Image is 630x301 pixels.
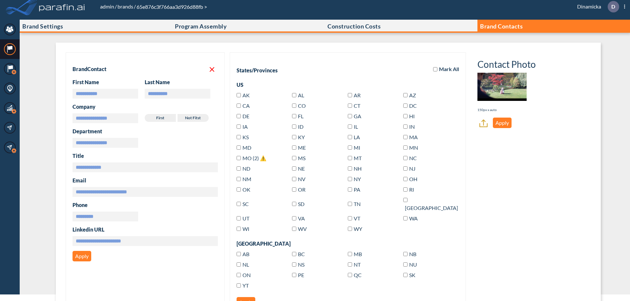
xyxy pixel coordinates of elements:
span: Indiana(US) [409,123,415,130]
span: Wisconsin(US) [242,226,249,232]
span: Alaska(US) [242,92,250,98]
h3: Linkedin URL [73,226,218,233]
input: CT [348,103,352,108]
span: Oklahoma(US) [242,186,250,193]
input: SC [237,202,241,206]
span: New York(US) [354,176,361,182]
h3: Contact Photo [477,59,536,70]
span: Vermont(US) [354,215,360,221]
input: RI [403,187,408,192]
span: Northwest Territories(Canada) [354,261,361,268]
span: Arizona(US) [409,92,416,98]
button: Delete contact [206,65,218,74]
a: brands [117,3,134,9]
span: Minnesota(US) [409,144,418,151]
span: Oregon(US) [298,186,305,193]
span: South Dakota(US) [298,201,304,207]
input: FL [292,114,296,118]
input: AR [348,93,352,97]
div: US [237,82,459,88]
input: OK [237,187,241,192]
div: States/Provinces [237,67,278,74]
input: IL [348,124,352,129]
p: Program Assembly [175,23,227,29]
span: Iowa(US) [242,123,248,130]
input: MO (2) ⚠️ [237,156,241,160]
input: LA [348,135,352,139]
span: North Dakota(US) [242,165,250,172]
input: AB [237,252,241,256]
span: Connecticut(US) [354,103,360,109]
input: KY [292,135,296,139]
a: admin [99,3,115,9]
span: Georgia(US) [354,113,361,119]
input: PA [348,187,352,192]
span: Utah(US) [242,215,249,221]
span: New Jersey(US) [409,165,415,172]
span: British Columbia(Canada) [298,251,305,257]
span: Prince Edward Island(Canada) [298,272,304,278]
span: Tennessee(US) [354,201,361,207]
span: Alberta(Canada) [242,251,249,257]
input: IA [237,124,241,129]
span: Idaho(US) [298,123,304,130]
input: MD [237,145,241,150]
input: NS [292,262,296,267]
input: MB [348,252,352,256]
input: AL [292,93,296,97]
input: MN [403,145,408,150]
input: DE [237,114,241,118]
span: California(US) [242,103,250,109]
div: Dinamicka [567,1,625,12]
input: ND [237,166,241,171]
span: Nebraska(US) [298,165,305,172]
input: NU [403,262,408,267]
span: 65e876c3f766aa3d926d88fb > [136,4,208,10]
span: Mississippi(US) [298,155,305,161]
span: District of Columbia(US) [409,103,417,109]
span: Maine(US) [298,144,306,151]
label: Not fitst [178,114,209,122]
li: / [117,3,136,10]
span: Quebec(Canada) [354,272,362,278]
input: ME [292,145,296,150]
span: Yukon(Canada) [242,282,249,289]
label: First [145,114,176,122]
h3: Last Name [145,79,217,85]
span: Colorado(US) [298,103,306,109]
span: Alabama(US) [298,92,304,98]
h3: Department [73,128,218,135]
span: Texas(US) [405,205,458,211]
h3: Phone [73,202,218,208]
input: YT [237,283,241,288]
input: WV [292,227,296,231]
input: MT [348,156,352,160]
span: Mark All [439,66,459,72]
input: VA [292,216,296,220]
input: NE [292,166,296,171]
input: QC [348,273,352,277]
input: NY [348,177,352,181]
input: OR [292,187,296,192]
input: NB [403,252,408,256]
span: Maryland(US) [242,144,251,151]
span: Delaware(US) [242,113,249,119]
h2: Brand Contact [73,66,106,72]
input: NC [403,156,408,160]
p: D [611,4,615,9]
input: MS [292,156,296,160]
input: [GEOGRAPHIC_DATA] [403,198,408,202]
span: Saskatchewan(Canada) [409,272,415,278]
input: OH [403,177,408,181]
span: Missouri(US) [242,155,266,161]
input: WA [403,216,408,220]
input: AK [237,93,241,97]
span: South Carolina(US) [242,201,249,207]
input: HI [403,114,408,118]
span: Kansas(US) [242,134,249,140]
input: WY [348,227,352,231]
input: WI [237,227,241,231]
input: PE [292,273,296,277]
input: Mark All [433,67,437,71]
span: Nunavut(Canada) [409,261,417,268]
